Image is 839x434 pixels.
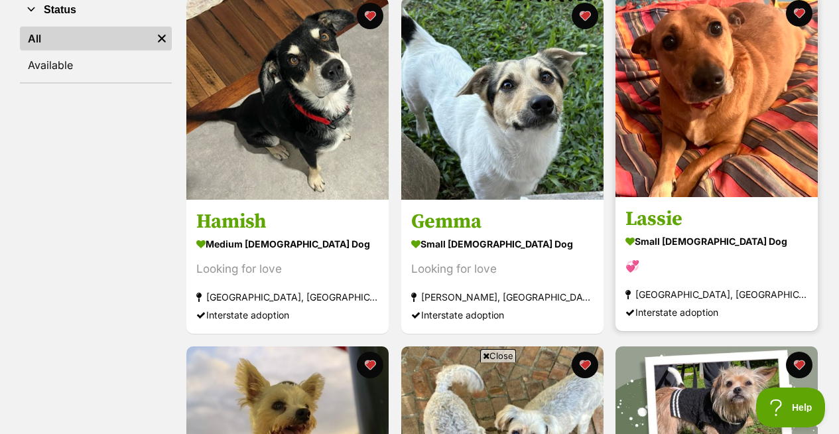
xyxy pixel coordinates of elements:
[625,232,808,251] div: small [DEMOGRAPHIC_DATA] Dog
[625,285,808,303] div: [GEOGRAPHIC_DATA], [GEOGRAPHIC_DATA]
[411,234,594,253] div: small [DEMOGRAPHIC_DATA] Dog
[411,260,594,278] div: Looking for love
[571,352,598,378] button: favourite
[480,349,516,362] span: Close
[411,209,594,234] h3: Gemma
[625,303,808,321] div: Interstate adoption
[357,352,383,378] button: favourite
[571,3,598,29] button: favourite
[357,3,383,29] button: favourite
[786,352,812,378] button: favourite
[615,196,818,331] a: Lassie small [DEMOGRAPHIC_DATA] Dog 💞 [GEOGRAPHIC_DATA], [GEOGRAPHIC_DATA] Interstate adoption fa...
[625,257,808,275] div: 💞
[152,27,172,50] a: Remove filter
[625,206,808,232] h3: Lassie
[20,53,172,77] a: Available
[20,1,172,19] button: Status
[196,234,379,253] div: medium [DEMOGRAPHIC_DATA] Dog
[20,27,152,50] a: All
[196,306,379,324] div: Interstate adoption
[411,288,594,306] div: [PERSON_NAME], [GEOGRAPHIC_DATA]
[196,209,379,234] h3: Hamish
[186,199,389,334] a: Hamish medium [DEMOGRAPHIC_DATA] Dog Looking for love [GEOGRAPHIC_DATA], [GEOGRAPHIC_DATA] Inters...
[411,306,594,324] div: Interstate adoption
[178,368,661,427] iframe: Advertisement
[401,199,604,334] a: Gemma small [DEMOGRAPHIC_DATA] Dog Looking for love [PERSON_NAME], [GEOGRAPHIC_DATA] Interstate a...
[196,260,379,278] div: Looking for love
[20,24,172,82] div: Status
[196,288,379,306] div: [GEOGRAPHIC_DATA], [GEOGRAPHIC_DATA]
[756,388,826,427] iframe: Help Scout Beacon - Open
